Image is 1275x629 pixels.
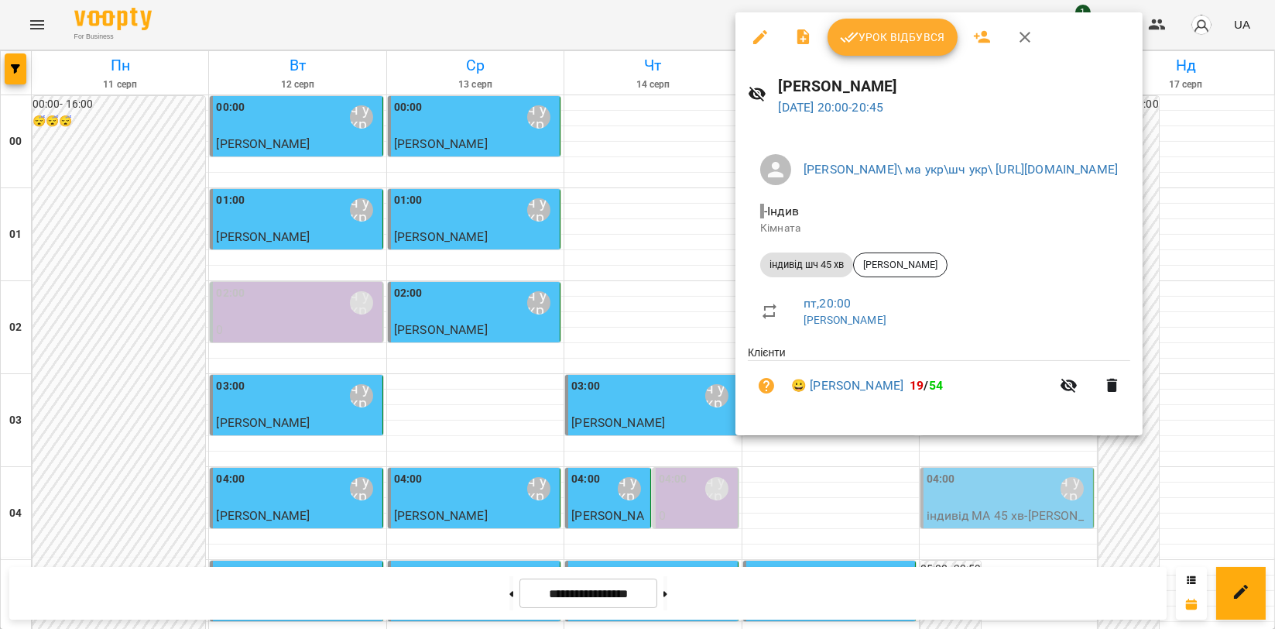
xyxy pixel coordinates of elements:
[748,367,785,404] button: Візит ще не сплачено. Додати оплату?
[779,100,884,115] a: [DATE] 20:00-20:45
[910,378,924,393] span: 19
[854,258,947,272] span: [PERSON_NAME]
[853,253,948,277] div: [PERSON_NAME]
[840,28,945,46] span: Урок відбувся
[929,378,943,393] span: 54
[804,296,851,311] a: пт , 20:00
[779,74,1131,98] h6: [PERSON_NAME]
[748,345,1130,417] ul: Клієнти
[760,204,802,218] span: - Індив
[804,314,886,326] a: [PERSON_NAME]
[760,258,853,272] span: індивід шч 45 хв
[804,162,1118,177] a: [PERSON_NAME]\ ма укр\шч укр\ [URL][DOMAIN_NAME]
[910,378,943,393] b: /
[791,376,903,395] a: 😀 [PERSON_NAME]
[760,221,1118,236] p: Кімната
[828,19,958,56] button: Урок відбувся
